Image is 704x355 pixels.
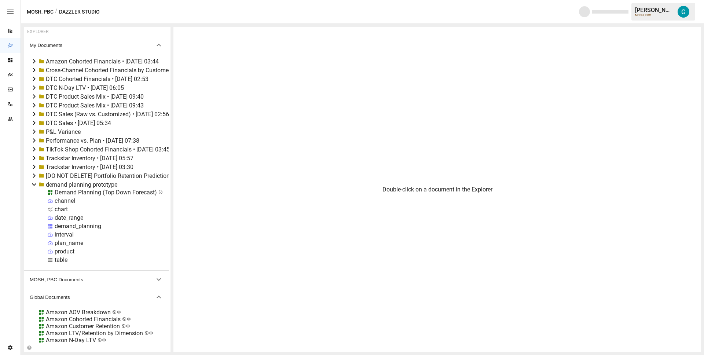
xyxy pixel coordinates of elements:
div: Amazon N-Day LTV [46,337,96,344]
div: interval [55,231,74,238]
div: P&L Variance [46,128,81,135]
span: Global Documents [30,294,154,300]
div: [PERSON_NAME] [635,7,673,14]
svg: Public [117,310,121,314]
div: MOSH, PBC [635,14,673,17]
button: My Documents [24,36,169,54]
div: Amazon LTV/Retention by Dimension [46,330,143,337]
div: Amazon Cohorted Financials [46,316,121,323]
img: Gavin Acres [678,6,689,18]
svg: Public [126,317,131,321]
div: Trackstar Inventory • [DATE] 05:57 [46,155,133,162]
svg: Public [149,331,153,335]
div: product [55,248,74,255]
div: EXPLORER [27,29,48,34]
button: MOSH, PBC [27,7,54,17]
div: DTC Sales • [DATE] 05:34 [46,120,111,127]
div: demand planning prototype [46,181,117,188]
div: Double-click on a document in the Explorer [382,186,492,193]
svg: Public [126,324,130,328]
button: Global Documents [24,288,169,306]
div: [DO NOT DELETE] Portfolio Retention Prediction Accuracy [46,172,195,179]
div: / [55,7,58,17]
div: Demand Planning (Top Down Forecast) [55,189,157,196]
div: demand_planning [55,223,101,230]
div: table [55,256,67,263]
div: DTC N-Day LTV • [DATE] 06:05 [46,84,124,91]
div: DTC Product Sales Mix • [DATE] 09:40 [46,93,144,100]
div: DTC Cohorted Financials • [DATE] 02:53 [46,76,148,83]
div: Amazon Customer Retention [46,323,120,330]
span: My Documents [30,43,154,48]
div: chart [55,206,68,213]
div: Performance vs. Plan • [DATE] 07:38 [46,137,139,144]
div: Trackstar Inventory • [DATE] 03:30 [46,164,133,171]
div: plan_name [55,239,83,246]
div: TikTok Shop Cohorted Financials • [DATE] 03:45 [46,146,170,153]
div: Amazon AOV Breakdown [46,309,111,316]
button: MOSH, PBC Documents [24,271,169,288]
div: DTC Sales (Raw vs. Customized) • [DATE] 02:56 [46,111,169,118]
div: Amazon Cohorted Financials • [DATE] 03:44 [46,58,159,65]
div: channel [55,197,75,204]
button: Gavin Acres [673,1,694,22]
span: MOSH, PBC Documents [30,277,154,282]
div: Cross-Channel Cohorted Financials by Customer • [DATE] 02:40 [46,67,209,74]
button: Collapse Folders [25,345,33,350]
div: DTC Product Sales Mix • [DATE] 09:43 [46,102,144,109]
svg: Published [158,190,163,194]
div: date_range [55,214,83,221]
svg: Public [102,338,106,342]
